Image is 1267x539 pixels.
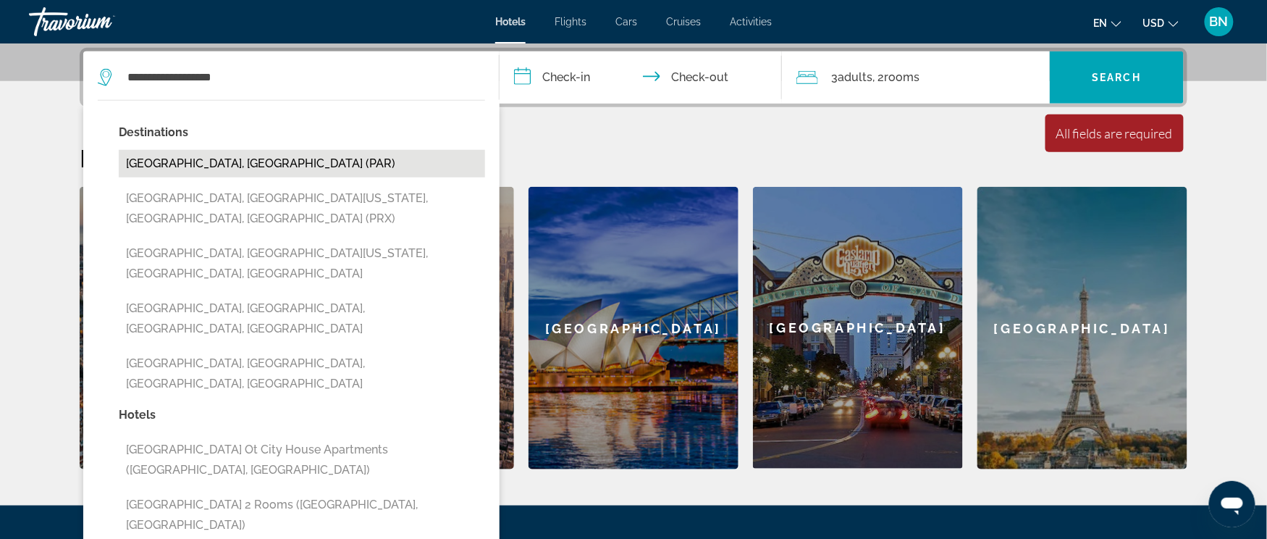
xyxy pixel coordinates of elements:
[83,51,1184,104] div: Search widget
[1143,17,1165,29] span: USD
[1210,14,1229,29] span: BN
[615,16,637,28] a: Cars
[555,16,586,28] a: Flights
[1056,125,1173,141] div: All fields are required
[119,150,485,177] button: [GEOGRAPHIC_DATA], [GEOGRAPHIC_DATA] (PAR)
[119,185,485,233] button: [GEOGRAPHIC_DATA], [GEOGRAPHIC_DATA][US_STATE], [GEOGRAPHIC_DATA], [GEOGRAPHIC_DATA] (PRX)
[1200,7,1238,37] button: User Menu
[666,16,701,28] a: Cruises
[119,122,485,143] p: Destinations
[1093,72,1142,83] span: Search
[977,187,1187,469] a: [GEOGRAPHIC_DATA]
[119,350,485,398] button: [GEOGRAPHIC_DATA], [GEOGRAPHIC_DATA], [GEOGRAPHIC_DATA], [GEOGRAPHIC_DATA]
[1094,12,1121,33] button: Change language
[529,187,738,469] a: [GEOGRAPHIC_DATA]
[730,16,772,28] a: Activities
[119,436,485,484] button: [GEOGRAPHIC_DATA] Ot City House Apartments ([GEOGRAPHIC_DATA], [GEOGRAPHIC_DATA])
[753,187,963,469] a: [GEOGRAPHIC_DATA]
[80,187,290,469] a: [GEOGRAPHIC_DATA]
[1094,17,1108,29] span: en
[495,16,526,28] a: Hotels
[119,405,485,425] p: Hotels
[872,67,919,88] span: , 2
[29,3,174,41] a: Travorium
[838,70,872,84] span: Adults
[119,295,485,343] button: [GEOGRAPHIC_DATA], [GEOGRAPHIC_DATA], [GEOGRAPHIC_DATA], [GEOGRAPHIC_DATA]
[119,240,485,288] button: [GEOGRAPHIC_DATA], [GEOGRAPHIC_DATA][US_STATE], [GEOGRAPHIC_DATA], [GEOGRAPHIC_DATA]
[119,491,485,539] button: [GEOGRAPHIC_DATA] 2 rooms ([GEOGRAPHIC_DATA], [GEOGRAPHIC_DATA])
[500,51,782,104] button: Check in and out dates
[753,187,963,469] div: [GEOGRAPHIC_DATA]
[80,143,1187,172] h2: Featured Destinations
[1050,51,1184,104] button: Search
[1143,12,1179,33] button: Change currency
[884,70,919,84] span: rooms
[1209,481,1255,527] iframe: Кнопка запуска окна обмена сообщениями
[831,67,872,88] span: 3
[782,51,1050,104] button: Travelers: 3 adults, 0 children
